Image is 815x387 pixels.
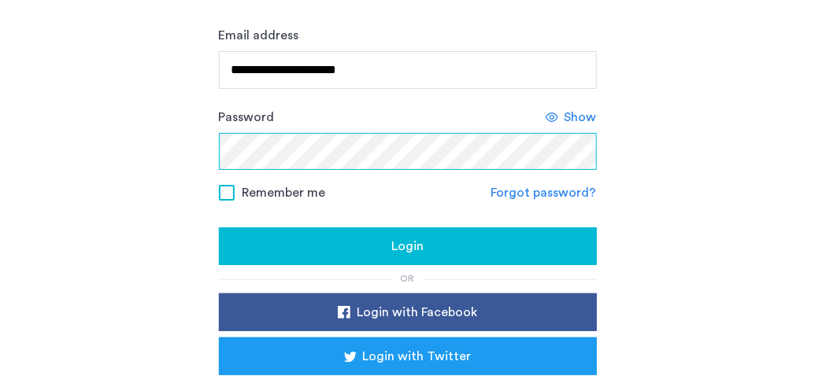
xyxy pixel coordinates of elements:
[219,293,597,331] button: button
[219,108,275,127] label: Password
[243,183,326,202] span: Remember me
[391,237,424,256] span: Login
[219,26,299,45] label: Email address
[357,303,477,322] span: Login with Facebook
[401,274,415,283] span: or
[219,227,597,265] button: button
[565,108,597,127] span: Show
[219,337,597,375] button: button
[491,183,597,202] a: Forgot password?
[363,347,472,366] span: Login with Twitter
